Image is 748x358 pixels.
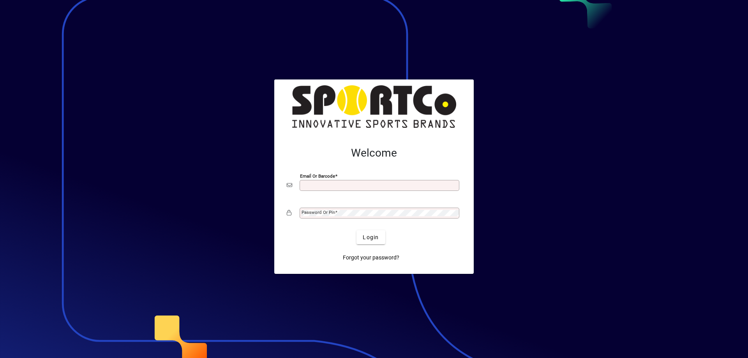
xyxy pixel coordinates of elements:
[356,230,385,244] button: Login
[343,254,399,262] span: Forgot your password?
[340,250,402,265] a: Forgot your password?
[287,146,461,160] h2: Welcome
[300,173,335,179] mat-label: Email or Barcode
[363,233,379,242] span: Login
[302,210,335,215] mat-label: Password or Pin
